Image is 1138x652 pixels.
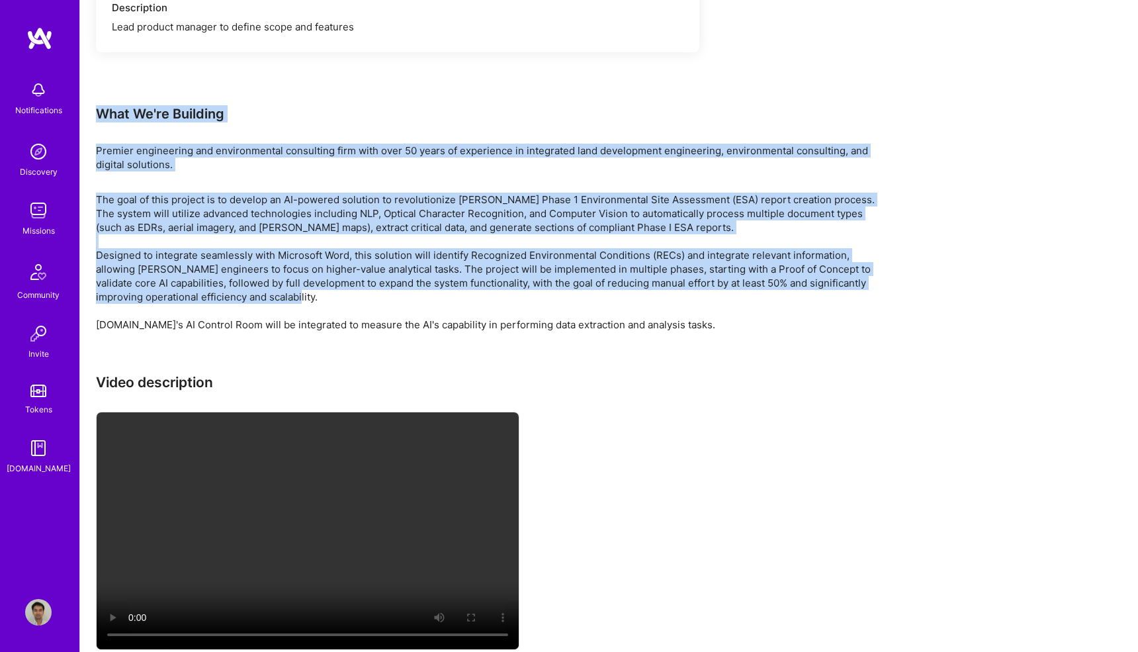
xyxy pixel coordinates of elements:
img: logo [26,26,53,50]
div: Missions [22,224,55,238]
img: tokens [30,385,46,397]
div: Notifications [15,103,62,117]
img: bell [25,77,52,103]
img: Community [22,256,54,288]
img: Invite [25,320,52,347]
div: Tokens [25,402,52,416]
div: What We're Building [96,105,890,122]
img: discovery [25,138,52,165]
div: Invite [28,347,49,361]
p: The goal of this project is to develop an AI-powered solution to revolutionize [PERSON_NAME] Phas... [96,193,890,332]
div: Lead product manager to define scope and features [112,20,683,34]
a: User Avatar [22,599,55,626]
img: teamwork [25,197,52,224]
div: Community [17,288,60,302]
div: Description [112,1,683,15]
img: guide book [25,435,52,461]
img: User Avatar [25,599,52,626]
div: Premier engineering and environmental consulting firm with over 50 years of experience in integra... [96,144,890,171]
div: [DOMAIN_NAME] [7,461,71,475]
div: Discovery [20,165,58,179]
h3: Video description [96,374,890,391]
